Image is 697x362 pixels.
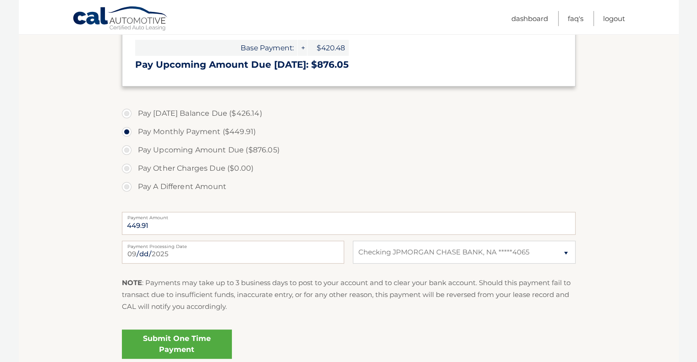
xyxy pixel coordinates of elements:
span: Base Payment: [135,40,297,56]
a: Logout [603,11,625,26]
input: Payment Amount [122,212,576,235]
strong: NOTE [122,278,142,287]
label: Payment Amount [122,212,576,219]
label: Payment Processing Date [122,241,344,248]
label: Pay Upcoming Amount Due ($876.05) [122,141,576,159]
label: Pay Other Charges Due ($0.00) [122,159,576,178]
a: Cal Automotive [72,6,169,32]
span: + [298,40,307,56]
label: Pay A Different Amount [122,178,576,196]
a: Dashboard [511,11,548,26]
label: Pay [DATE] Balance Due ($426.14) [122,104,576,123]
h3: Pay Upcoming Amount Due [DATE]: $876.05 [135,59,562,70]
input: Payment Date [122,241,344,264]
a: FAQ's [568,11,583,26]
span: $420.48 [307,40,349,56]
p: : Payments may take up to 3 business days to post to your account and to clear your bank account.... [122,277,576,313]
label: Pay Monthly Payment ($449.91) [122,123,576,141]
a: Submit One Time Payment [122,330,232,359]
